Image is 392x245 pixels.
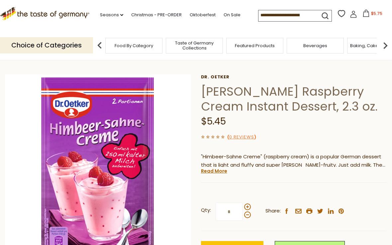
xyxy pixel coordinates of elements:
a: Featured Products [235,43,275,48]
img: previous arrow [93,39,106,52]
strong: Qty: [201,206,211,214]
span: ( ) [227,134,256,140]
img: next arrow [379,39,392,52]
a: Seasons [100,11,123,19]
span: $5.45 [201,115,226,128]
a: Dr. Oetker [201,74,387,80]
a: Read More [201,168,227,174]
span: Share: [265,207,281,215]
a: Food By Category [115,43,153,48]
p: Add fresh berries and fruits for extra flavor and texture. Made from the finest ingredients by [P... [201,153,387,169]
a: 0 Reviews [229,134,254,141]
a: On Sale [224,11,241,19]
a: Taste of Germany Collections [168,41,221,50]
a: Oktoberfest [190,11,216,19]
span: "Himbeer-Sahne Creme" (raspberry cream) is a popular German dessert that is light and fluffy and ... [201,153,385,185]
button: $5.75 [358,10,387,20]
input: Qty: [216,203,243,221]
h1: [PERSON_NAME] Raspberry Cream Instant Dessert, 2.3 oz. [201,84,387,114]
a: Beverages [303,43,327,48]
a: Christmas - PRE-ORDER [131,11,182,19]
span: $5.75 [371,11,382,16]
